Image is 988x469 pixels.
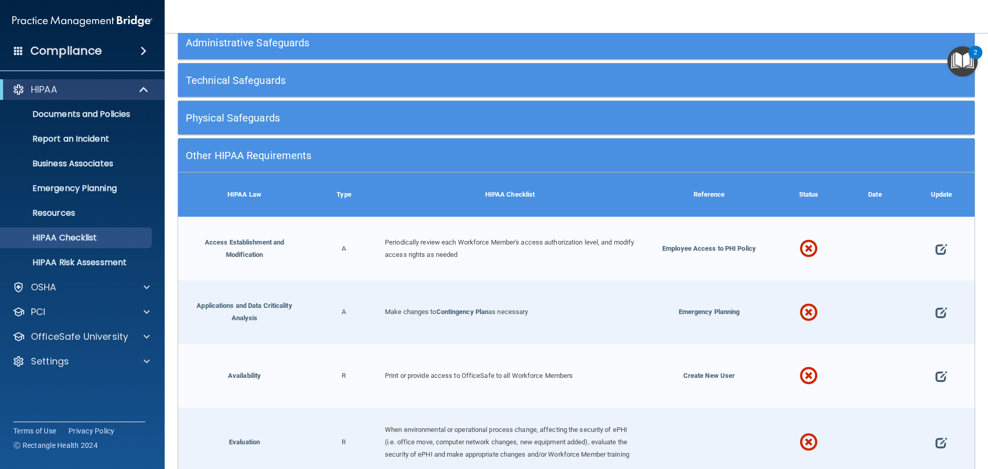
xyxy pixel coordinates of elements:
[31,281,57,293] p: OSHA
[974,53,977,66] div: 2
[7,159,147,169] p: Business Associates
[311,217,377,281] div: A
[197,302,292,322] a: Applications and Data Criticality Analysis
[12,281,150,293] a: OSHA
[385,238,634,258] span: Periodically review each Workforce Member's access authorization level, and modify access rights ...
[662,245,756,252] span: Employee Access to PHI Policy
[842,172,908,217] div: Date
[679,308,740,316] span: Emergency Planning
[12,355,150,368] a: Settings
[31,83,57,96] p: HIPAA
[775,172,842,217] div: Status
[436,308,489,316] a: Contingency Plan
[178,172,311,217] div: HIPAA Law
[385,308,436,316] span: Make changes to
[229,438,260,446] a: Evaluation
[12,331,150,343] a: OfficeSafe University
[186,112,768,124] h5: Physical Safeguards
[68,426,115,436] a: Privacy Policy
[12,11,152,31] img: PMB logo
[31,355,69,368] p: Settings
[12,306,150,318] a: PCI
[908,172,975,217] div: Update
[7,257,147,268] p: HIPAA Risk Assessment
[947,46,978,77] button: Open Resource Center, 2 new notifications
[186,150,768,161] h5: Other HIPAA Requirements
[488,308,528,316] span: as necessary
[385,426,629,458] span: When environmental or operational process change, affecting the security of ePHI (i.e. office mov...
[228,372,261,379] a: Availability
[311,344,377,408] div: R
[311,172,377,217] div: Type
[377,172,643,217] div: HIPAA Checklist
[30,44,102,58] h4: Compliance
[31,331,128,343] p: OfficeSafe University
[7,134,147,144] p: Report an Incident
[31,306,45,318] p: PCI
[7,109,147,119] p: Documents and Policies
[385,372,573,379] span: Print or provide access to OfficeSafe to all Workforce Members
[205,238,284,258] a: Access Establishment and Modification
[186,75,768,86] h5: Technical Safeguards
[683,372,735,379] span: Create New User
[7,208,147,218] p: Resources
[7,183,147,194] p: Emergency Planning
[643,172,775,217] div: Reference
[12,83,149,96] a: HIPAA
[7,233,147,243] p: HIPAA Checklist
[13,426,56,436] a: Terms of Use
[186,37,768,48] h5: Administrative Safeguards
[311,281,377,344] div: A
[13,440,98,450] span: Ⓒ Rectangle Health 2024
